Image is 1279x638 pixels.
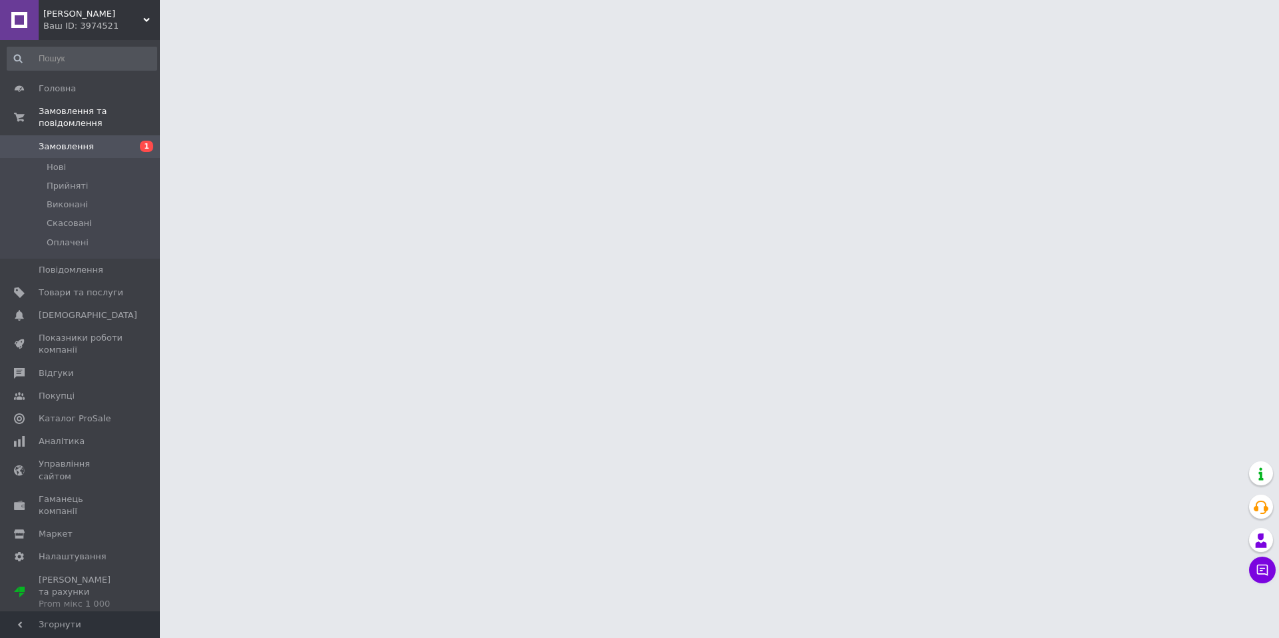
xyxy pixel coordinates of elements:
[39,528,73,540] span: Маркет
[43,20,160,32] div: Ваш ID: 3974521
[39,390,75,402] span: Покупці
[39,435,85,447] span: Аналітика
[39,493,123,517] span: Гаманець компанії
[39,574,123,611] span: [PERSON_NAME] та рахунки
[140,141,153,152] span: 1
[47,199,88,211] span: Виконані
[39,105,160,129] span: Замовлення та повідомлення
[39,413,111,425] span: Каталог ProSale
[39,332,123,356] span: Показники роботи компанії
[39,598,123,610] div: Prom мікс 1 000
[39,83,76,95] span: Головна
[39,367,73,379] span: Відгуки
[7,47,157,71] input: Пошук
[47,161,66,173] span: Нові
[39,141,94,153] span: Замовлення
[47,237,89,249] span: Оплачені
[39,309,137,321] span: [DEMOGRAPHIC_DATA]
[39,287,123,299] span: Товари та послуги
[43,8,143,20] span: Alis Garage
[47,180,88,192] span: Прийняті
[39,264,103,276] span: Повідомлення
[47,217,92,229] span: Скасовані
[39,458,123,482] span: Управління сайтом
[39,551,107,563] span: Налаштування
[1249,557,1276,583] button: Чат з покупцем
